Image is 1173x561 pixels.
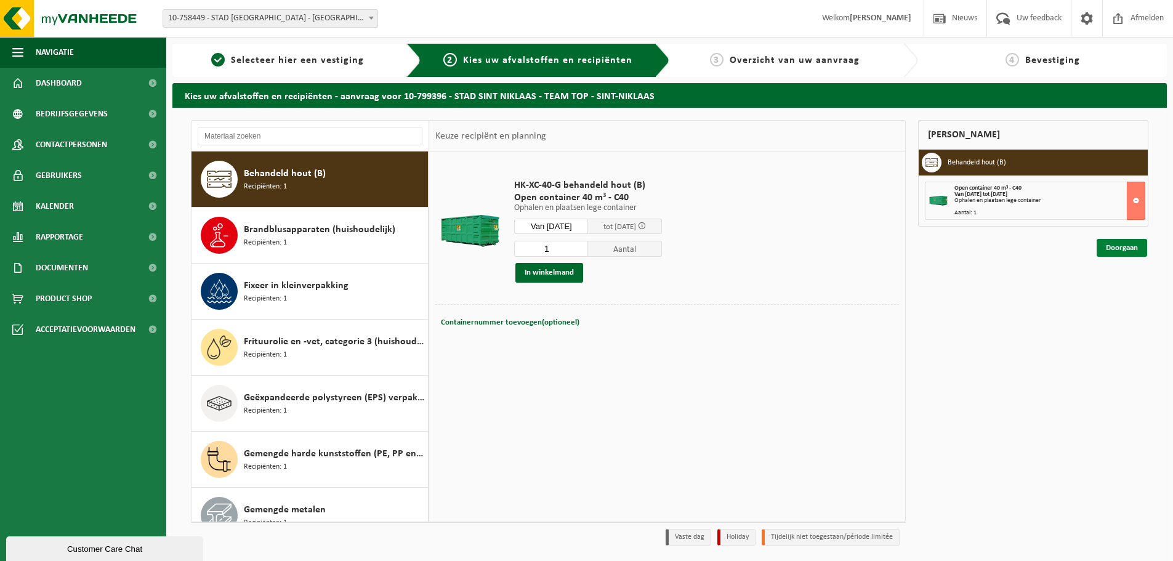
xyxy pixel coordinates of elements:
[588,241,662,257] span: Aantal
[191,320,429,376] button: Frituurolie en -vet, categorie 3 (huishoudelijk) (ongeschikt voor vergisting) Recipiënten: 1
[163,9,378,28] span: 10-758449 - STAD SINT NIKLAAS - SINT-NIKLAAS
[36,129,107,160] span: Contactpersonen
[244,166,326,181] span: Behandeld hout (B)
[244,446,425,461] span: Gemengde harde kunststoffen (PE, PP en PVC), recycleerbaar (industrieel)
[918,120,1148,150] div: [PERSON_NAME]
[163,10,377,27] span: 10-758449 - STAD SINT NIKLAAS - SINT-NIKLAAS
[244,181,287,193] span: Recipiënten: 1
[244,237,287,249] span: Recipiënten: 1
[443,53,457,67] span: 2
[440,314,581,331] button: Containernummer toevoegen(optioneel)
[36,252,88,283] span: Documenten
[954,185,1022,192] span: Open container 40 m³ - C40
[515,263,583,283] button: In winkelmand
[36,283,92,314] span: Product Shop
[954,191,1007,198] strong: Van [DATE] tot [DATE]
[36,99,108,129] span: Bedrijfsgegevens
[730,55,860,65] span: Overzicht van uw aanvraag
[244,405,287,417] span: Recipiënten: 1
[36,191,74,222] span: Kalender
[514,192,662,204] span: Open container 40 m³ - C40
[36,314,135,345] span: Acceptatievoorwaarden
[954,210,1145,216] div: Aantal: 1
[231,55,364,65] span: Selecteer hier een vestiging
[191,264,429,320] button: Fixeer in kleinverpakking Recipiënten: 1
[244,461,287,473] span: Recipiënten: 1
[1097,239,1147,257] a: Doorgaan
[191,208,429,264] button: Brandblusapparaten (huishoudelijk) Recipiënten: 1
[244,502,326,517] span: Gemengde metalen
[198,127,422,145] input: Materiaal zoeken
[603,223,636,231] span: tot [DATE]
[1025,55,1080,65] span: Bevestiging
[710,53,724,67] span: 3
[244,334,425,349] span: Frituurolie en -vet, categorie 3 (huishoudelijk) (ongeschikt voor vergisting)
[666,529,711,546] li: Vaste dag
[191,432,429,488] button: Gemengde harde kunststoffen (PE, PP en PVC), recycleerbaar (industrieel) Recipiënten: 1
[191,488,429,544] button: Gemengde metalen Recipiënten: 1
[1006,53,1019,67] span: 4
[244,222,395,237] span: Brandblusapparaten (huishoudelijk)
[36,160,82,191] span: Gebruikers
[36,222,83,252] span: Rapportage
[463,55,632,65] span: Kies uw afvalstoffen en recipiënten
[441,318,579,326] span: Containernummer toevoegen(optioneel)
[191,376,429,432] button: Geëxpandeerde polystyreen (EPS) verpakking (< 1 m² per stuk), recycleerbaar Recipiënten: 1
[948,153,1006,172] h3: Behandeld hout (B)
[244,390,425,405] span: Geëxpandeerde polystyreen (EPS) verpakking (< 1 m² per stuk), recycleerbaar
[762,529,900,546] li: Tijdelijk niet toegestaan/période limitée
[954,198,1145,204] div: Ophalen en plaatsen lege container
[179,53,397,68] a: 1Selecteer hier een vestiging
[6,534,206,561] iframe: chat widget
[172,83,1167,107] h2: Kies uw afvalstoffen en recipiënten - aanvraag voor 10-799396 - STAD SINT NIKLAAS - TEAM TOP - SI...
[36,37,74,68] span: Navigatie
[244,349,287,361] span: Recipiënten: 1
[514,204,662,212] p: Ophalen en plaatsen lege container
[429,121,552,151] div: Keuze recipiënt en planning
[717,529,756,546] li: Holiday
[244,293,287,305] span: Recipiënten: 1
[36,68,82,99] span: Dashboard
[514,219,588,234] input: Selecteer datum
[850,14,911,23] strong: [PERSON_NAME]
[191,151,429,208] button: Behandeld hout (B) Recipiënten: 1
[514,179,662,192] span: HK-XC-40-G behandeld hout (B)
[244,517,287,529] span: Recipiënten: 1
[244,278,349,293] span: Fixeer in kleinverpakking
[211,53,225,67] span: 1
